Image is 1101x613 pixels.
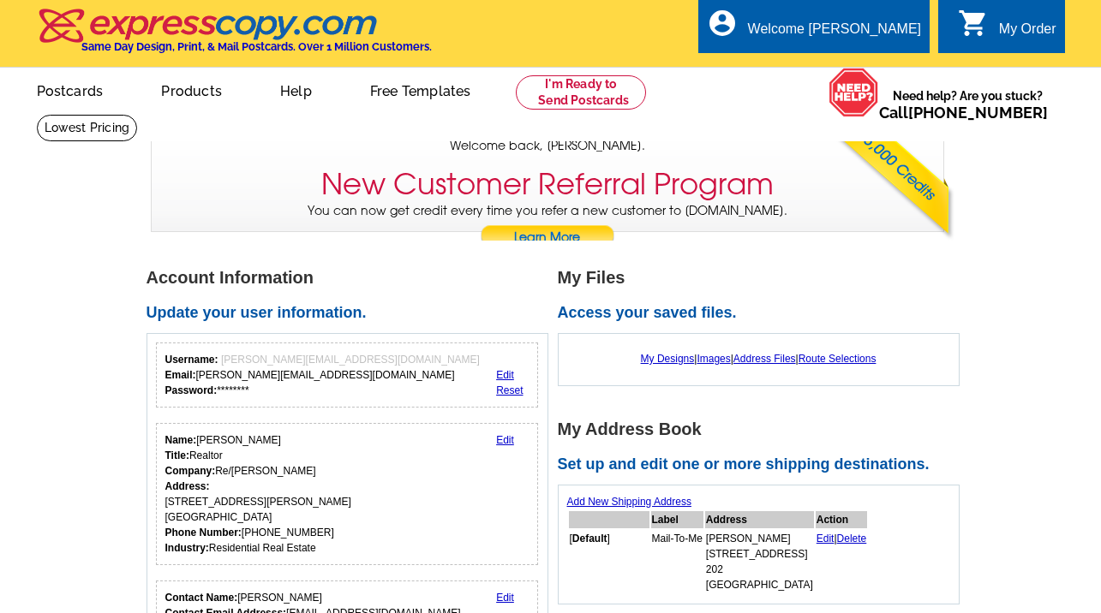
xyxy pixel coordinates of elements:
div: | | | [567,342,950,375]
span: Welcome back, [PERSON_NAME]. [450,137,645,155]
strong: Phone Number: [165,527,242,539]
div: [PERSON_NAME][EMAIL_ADDRESS][DOMAIN_NAME] ******** [165,352,480,398]
span: Need help? Are you stuck? [879,87,1056,122]
h1: Account Information [147,269,558,287]
td: | [816,530,868,593]
strong: Company: [165,465,216,477]
a: Images [697,353,730,365]
a: Edit [496,592,514,604]
a: Free Templates [343,69,499,110]
div: Your login information. [156,342,539,408]
img: help [829,68,879,117]
b: Default [572,533,607,545]
a: Edit [496,369,514,381]
p: You can now get credit every time you refer a new customer to [DOMAIN_NAME]. [152,202,943,251]
i: account_circle [707,8,738,39]
i: shopping_cart [958,8,989,39]
div: [PERSON_NAME] Realtor Re/[PERSON_NAME] [STREET_ADDRESS][PERSON_NAME] [GEOGRAPHIC_DATA] [PHONE_NUM... [165,432,351,556]
td: Mail-To-Me [651,530,703,593]
strong: Password: [165,384,218,396]
td: [ ] [569,530,649,593]
a: Delete [837,533,867,545]
strong: Title: [165,449,189,461]
h2: Update your user information. [147,304,558,323]
h3: New Customer Referral Program [321,167,774,202]
a: Route Selections [799,353,877,365]
th: Address [705,511,814,528]
a: Reset [496,384,523,396]
div: Welcome [PERSON_NAME] [748,21,921,45]
th: Action [816,511,868,528]
a: Same Day Design, Print, & Mail Postcards. Over 1 Million Customers. [37,21,432,53]
td: [PERSON_NAME] [STREET_ADDRESS] 202 [GEOGRAPHIC_DATA] [705,530,814,593]
a: Address Files [733,353,796,365]
div: Your personal details. [156,423,539,565]
a: My Designs [641,353,695,365]
strong: Email: [165,369,196,381]
span: Call [879,104,1048,122]
a: Edit [496,434,514,446]
a: Learn More [480,225,615,251]
h1: My Address Book [558,420,969,438]
a: Add New Shipping Address [567,496,691,508]
strong: Username: [165,354,218,366]
a: Postcards [9,69,131,110]
span: [PERSON_NAME][EMAIL_ADDRESS][DOMAIN_NAME] [221,354,480,366]
h1: My Files [558,269,969,287]
strong: Industry: [165,542,209,554]
strong: Name: [165,434,197,446]
strong: Address: [165,480,210,492]
th: Label [651,511,703,528]
h2: Access your saved files. [558,304,969,323]
a: shopping_cart My Order [958,19,1056,40]
a: [PHONE_NUMBER] [908,104,1048,122]
a: Products [134,69,249,110]
a: Edit [817,533,835,545]
strong: Contact Name: [165,592,238,604]
a: Help [253,69,339,110]
h4: Same Day Design, Print, & Mail Postcards. Over 1 Million Customers. [81,40,432,53]
div: My Order [999,21,1056,45]
h2: Set up and edit one or more shipping destinations. [558,455,969,474]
